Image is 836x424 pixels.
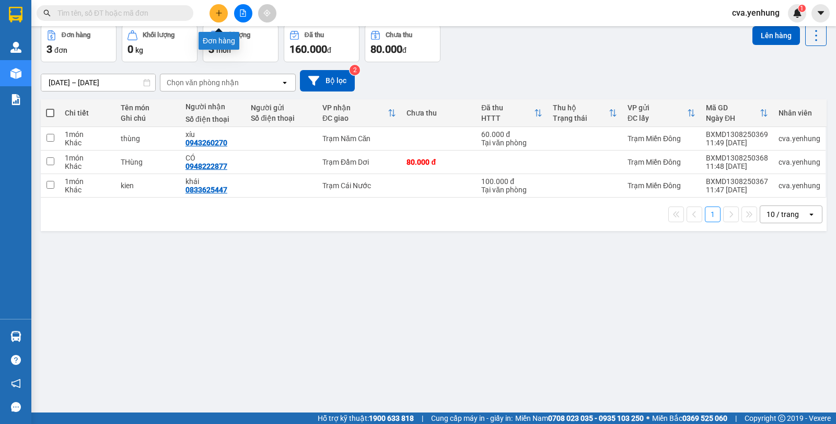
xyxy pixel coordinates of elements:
[65,139,110,147] div: Khác
[121,104,175,112] div: Tên món
[143,31,175,39] div: Khối lượng
[628,158,695,166] div: Trạm Miền Đông
[215,9,223,17] span: plus
[628,104,687,112] div: VP gửi
[210,4,228,22] button: plus
[234,4,252,22] button: file-add
[305,31,324,39] div: Đã thu
[706,114,760,122] div: Ngày ĐH
[548,99,622,127] th: Toggle SortBy
[682,414,727,422] strong: 0369 525 060
[54,46,67,54] span: đơn
[10,42,21,53] img: warehouse-icon
[779,158,820,166] div: cva.yenhung
[767,209,799,220] div: 10 / trang
[121,114,175,122] div: Ghi chú
[553,104,609,112] div: Thu hộ
[386,31,412,39] div: Chưa thu
[322,114,388,122] div: ĐC giao
[10,68,21,79] img: warehouse-icon
[553,114,609,122] div: Trạng thái
[239,9,247,17] span: file-add
[431,412,513,424] span: Cung cấp máy in - giấy in:
[185,186,227,194] div: 0833625447
[65,177,110,186] div: 1 món
[167,77,239,88] div: Chọn văn phòng nhận
[706,130,768,139] div: BXMD1308250369
[365,25,440,62] button: Chưa thu80.000đ
[121,158,175,166] div: THùng
[65,154,110,162] div: 1 món
[57,7,181,19] input: Tìm tên, số ĐT hoặc mã đơn
[481,130,542,139] div: 60.000 đ
[706,177,768,186] div: BXMD1308250367
[199,32,239,50] div: Đơn hàng
[706,186,768,194] div: 11:47 [DATE]
[350,65,360,75] sup: 2
[779,181,820,190] div: cva.yenhung
[47,43,52,55] span: 3
[135,46,143,54] span: kg
[481,186,542,194] div: Tại văn phòng
[779,134,820,143] div: cva.yenhung
[706,139,768,147] div: 11:49 [DATE]
[41,25,117,62] button: Đơn hàng3đơn
[127,43,133,55] span: 0
[724,6,788,19] span: cva.yenhung
[779,109,820,117] div: Nhân viên
[284,25,359,62] button: Đã thu160.000đ
[646,416,649,420] span: ⚪️
[622,99,701,127] th: Toggle SortBy
[548,414,644,422] strong: 0708 023 035 - 0935 103 250
[185,115,240,123] div: Số điện thoại
[258,4,276,22] button: aim
[317,99,402,127] th: Toggle SortBy
[793,8,802,18] img: icon-new-feature
[752,26,800,45] button: Lên hàng
[289,43,327,55] span: 160.000
[481,177,542,186] div: 100.000 đ
[41,74,155,91] input: Select a date range.
[65,109,110,117] div: Chi tiết
[11,355,21,365] span: question-circle
[65,162,110,170] div: Khác
[121,181,175,190] div: kien
[121,134,175,143] div: thùng
[216,46,231,54] span: món
[778,415,785,422] span: copyright
[706,104,760,112] div: Mã GD
[628,114,687,122] div: ĐC lấy
[322,104,388,112] div: VP nhận
[735,412,737,424] span: |
[322,181,397,190] div: Trạm Cái Nước
[10,94,21,105] img: solution-icon
[327,46,331,54] span: đ
[10,331,21,342] img: warehouse-icon
[652,412,727,424] span: Miền Bắc
[203,25,278,62] button: Số lượng3món
[263,9,271,17] span: aim
[9,7,22,22] img: logo-vxr
[706,154,768,162] div: BXMD1308250368
[515,412,644,424] span: Miền Nam
[318,412,414,424] span: Hỗ trợ kỹ thuật:
[628,181,695,190] div: Trạm Miền Đông
[402,46,407,54] span: đ
[185,130,240,139] div: xíu
[811,4,830,22] button: caret-down
[65,130,110,139] div: 1 món
[185,154,240,162] div: CÓ
[628,134,695,143] div: Trạm Miền Đông
[43,9,51,17] span: search
[122,25,198,62] button: Khối lượng0kg
[407,109,471,117] div: Chưa thu
[65,186,110,194] div: Khác
[11,379,21,388] span: notification
[300,70,355,91] button: Bộ lọc
[281,78,289,87] svg: open
[701,99,773,127] th: Toggle SortBy
[185,177,240,186] div: khái
[422,412,423,424] span: |
[251,104,312,112] div: Người gửi
[705,207,721,222] button: 1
